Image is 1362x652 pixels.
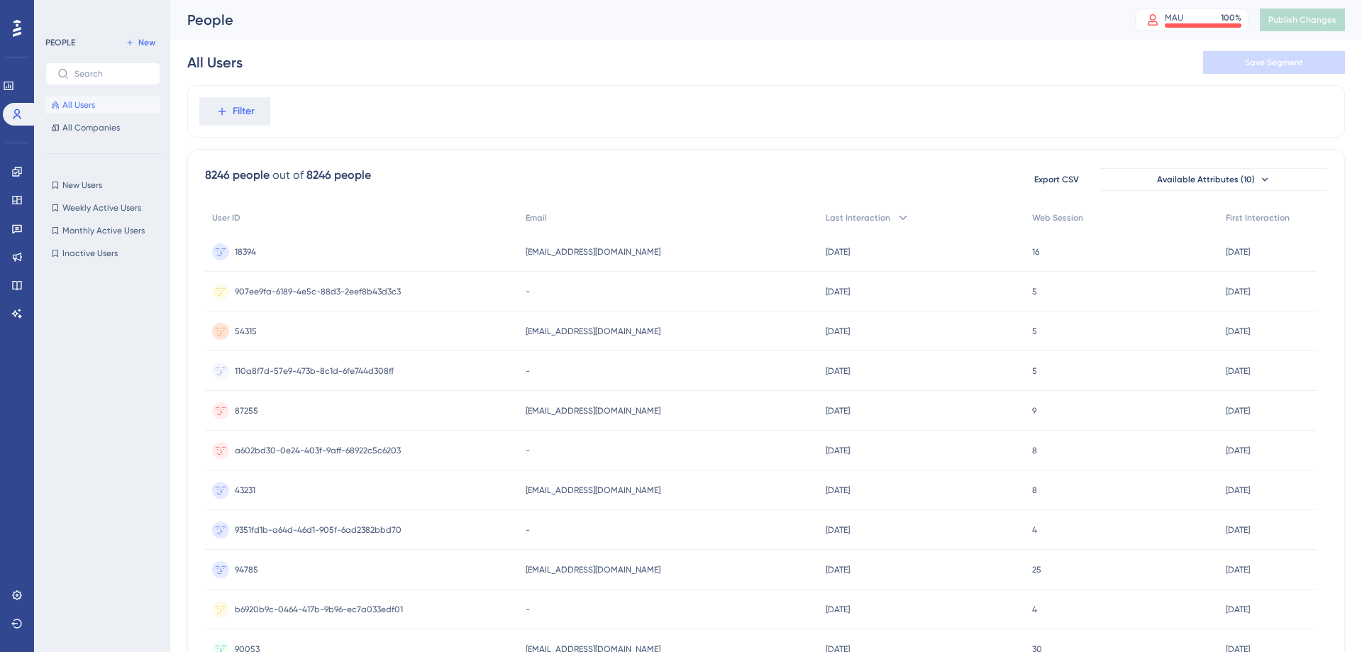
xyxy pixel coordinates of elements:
time: [DATE] [826,406,850,416]
button: Filter [199,97,270,126]
span: [EMAIL_ADDRESS][DOMAIN_NAME] [526,246,660,258]
button: All Users [45,96,160,114]
span: - [526,365,530,377]
span: Export CSV [1034,174,1079,185]
time: [DATE] [1226,287,1250,297]
button: Weekly Active Users [45,199,160,216]
span: 87255 [235,405,258,416]
span: 18394 [235,246,256,258]
span: 43231 [235,485,255,496]
button: Publish Changes [1260,9,1345,31]
span: 9 [1032,405,1036,416]
div: 8246 people [205,167,270,184]
span: Web Session [1032,212,1083,223]
time: [DATE] [826,565,850,575]
time: [DATE] [826,525,850,535]
span: User ID [212,212,240,223]
span: Save Segment [1245,57,1303,68]
span: Last Interaction [826,212,890,223]
span: 9351fd1b-a64d-46d1-905f-6ad2382bbd70 [235,524,402,536]
time: [DATE] [1226,604,1250,614]
span: 8 [1032,485,1037,496]
time: [DATE] [826,247,850,257]
time: [DATE] [826,287,850,297]
button: Export CSV [1021,168,1092,191]
span: 4 [1032,524,1037,536]
span: Monthly Active Users [62,225,145,236]
span: [EMAIL_ADDRESS][DOMAIN_NAME] [526,485,660,496]
div: 8246 people [306,167,371,184]
button: Available Attributes (10) [1100,168,1327,191]
span: New [138,37,155,48]
span: New Users [62,179,102,191]
span: [EMAIL_ADDRESS][DOMAIN_NAME] [526,405,660,416]
span: 5 [1032,326,1037,337]
button: All Companies [45,119,160,136]
button: Save Segment [1203,51,1345,74]
time: [DATE] [1226,326,1250,336]
button: Monthly Active Users [45,222,160,239]
span: 907ee9fa-6189-4e5c-88d3-2eef8b43d3c3 [235,286,401,297]
span: - [526,445,530,456]
time: [DATE] [1226,485,1250,495]
span: Email [526,212,547,223]
time: [DATE] [1226,525,1250,535]
span: 16 [1032,246,1039,258]
span: a602bd30-0e24-403f-9aff-68922c5c6203 [235,445,401,456]
span: Inactive Users [62,248,118,259]
span: [EMAIL_ADDRESS][DOMAIN_NAME] [526,564,660,575]
div: MAU [1165,12,1183,23]
time: [DATE] [1226,406,1250,416]
div: All Users [187,53,243,72]
span: Available Attributes (10) [1157,174,1255,185]
input: Search [74,69,148,79]
time: [DATE] [826,485,850,495]
span: Filter [233,103,255,120]
span: b6920b9c-0464-417b-9b96-ec7a033edf01 [235,604,403,615]
span: All Users [62,99,95,111]
time: [DATE] [826,326,850,336]
span: 5 [1032,365,1037,377]
time: [DATE] [826,604,850,614]
div: out of [272,167,304,184]
span: 4 [1032,604,1037,615]
button: Inactive Users [45,245,160,262]
span: Weekly Active Users [62,202,141,214]
button: New Users [45,177,160,194]
span: 54315 [235,326,257,337]
time: [DATE] [826,446,850,455]
div: PEOPLE [45,37,75,48]
span: First Interaction [1226,212,1290,223]
span: 25 [1032,564,1041,575]
time: [DATE] [1226,446,1250,455]
span: - [526,604,530,615]
span: 5 [1032,286,1037,297]
time: [DATE] [826,366,850,376]
span: All Companies [62,122,120,133]
span: 94785 [235,564,258,575]
time: [DATE] [1226,247,1250,257]
time: [DATE] [1226,366,1250,376]
div: 100 % [1221,12,1241,23]
span: [EMAIL_ADDRESS][DOMAIN_NAME] [526,326,660,337]
span: Publish Changes [1268,14,1336,26]
div: People [187,10,1100,30]
span: - [526,286,530,297]
span: - [526,524,530,536]
button: New [121,34,160,51]
time: [DATE] [1226,565,1250,575]
span: 110a8f7d-57e9-473b-8c1d-6fe744d308ff [235,365,394,377]
span: 8 [1032,445,1037,456]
